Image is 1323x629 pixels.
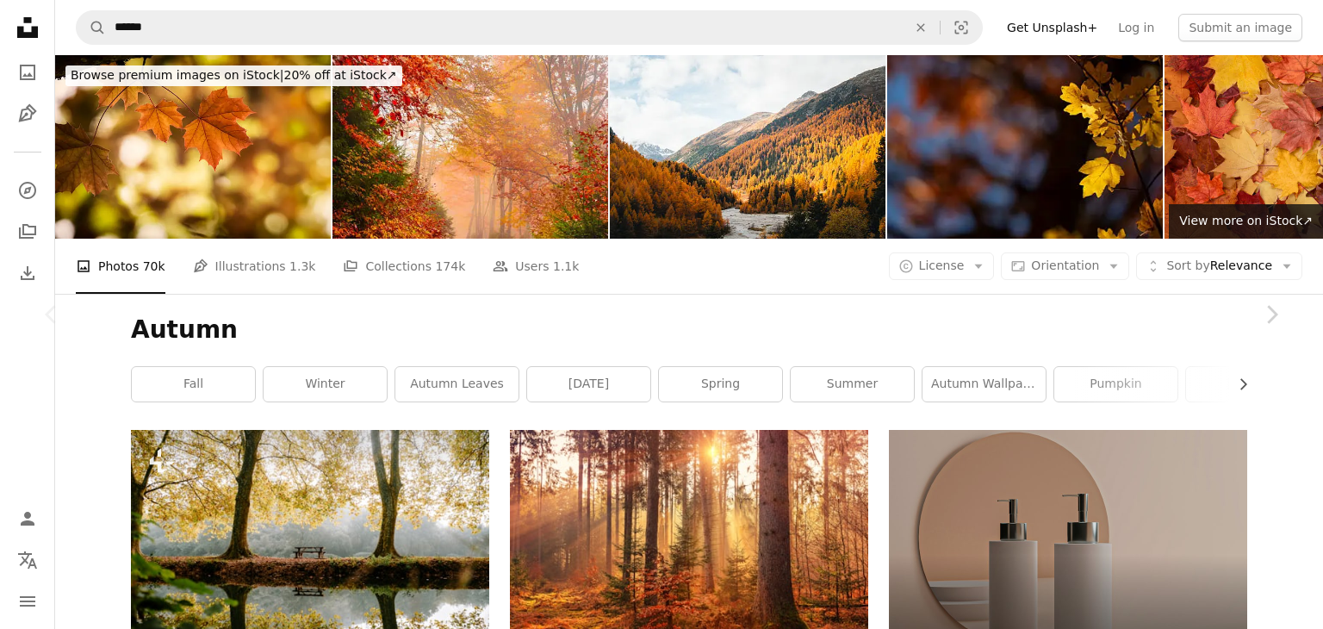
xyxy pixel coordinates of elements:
span: Relevance [1166,258,1272,275]
a: Collections 174k [343,239,465,294]
a: Users 1.1k [493,239,579,294]
a: Get Unsplash+ [997,14,1108,41]
button: Visual search [941,11,982,44]
span: Sort by [1166,258,1209,272]
button: Submit an image [1178,14,1302,41]
a: [DATE] [527,367,650,402]
a: pumpkin [1054,367,1177,402]
a: Illustrations [10,97,45,131]
a: winter [264,367,387,402]
button: License [889,252,995,280]
button: Menu [10,584,45,619]
a: autumn leaves [395,367,519,402]
div: 20% off at iStock ↗ [65,65,402,86]
span: View more on iStock ↗ [1179,214,1313,227]
a: Illustrations 1.3k [193,239,316,294]
a: Collections [10,215,45,249]
a: forest heat by sunbeam [510,541,868,557]
a: fall [132,367,255,402]
a: summer [791,367,914,402]
a: Photos [10,55,45,90]
span: 1.1k [553,257,579,276]
a: Log in [1108,14,1165,41]
span: Browse premium images on iStock | [71,68,283,82]
span: 174k [435,257,465,276]
img: Road through a golden foggy forest [332,55,608,239]
span: License [919,258,965,272]
a: Browse premium images on iStock|20% off at iStock↗ [55,55,413,97]
span: Orientation [1031,258,1099,272]
button: Search Unsplash [77,11,106,44]
img: Aerial view of river and forested mountains in autumn, Engadine Alps [610,55,885,239]
a: Explore [10,173,45,208]
a: a bench sitting in the middle of a forest next to a lake [131,541,489,557]
form: Find visuals sitewide [76,10,983,45]
span: 1.3k [289,257,315,276]
a: spring [659,367,782,402]
h1: Autumn [131,314,1247,346]
img: Red Maple leaves [55,55,331,239]
a: Log in / Sign up [10,501,45,536]
button: Orientation [1001,252,1129,280]
a: View more on iStock↗ [1169,204,1323,239]
a: [DATE] [1186,367,1309,402]
button: Language [10,543,45,577]
img: Sunlit fall foliage background [887,55,1163,239]
button: Clear [902,11,940,44]
a: Next [1220,232,1323,397]
a: autumn wallpaper [922,367,1046,402]
button: Sort byRelevance [1136,252,1302,280]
